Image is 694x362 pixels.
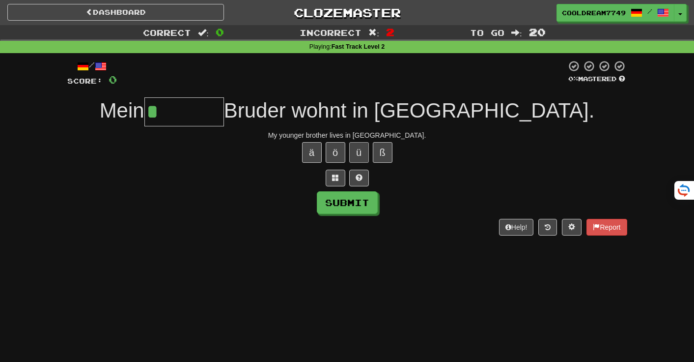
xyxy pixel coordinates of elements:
span: Mein [100,99,144,122]
span: 20 [529,26,546,38]
button: Round history (alt+y) [538,219,557,236]
span: CoolDream7749 [562,8,626,17]
span: Correct [143,28,191,37]
div: My younger brother lives in [GEOGRAPHIC_DATA]. [67,130,627,140]
span: 0 [109,73,117,86]
div: / [67,60,117,72]
button: Help! [499,219,534,236]
button: ä [302,142,322,163]
button: Report [586,219,627,236]
strong: Fast Track Level 2 [332,43,385,50]
button: ß [373,142,392,163]
a: Clozemaster [239,4,455,21]
span: / [647,8,652,15]
span: : [198,29,209,37]
button: Switch sentence to multiple choice alt+p [326,170,345,186]
button: Submit [317,191,378,214]
a: Dashboard [7,4,224,21]
a: CoolDream7749 / [556,4,674,22]
div: Mastered [566,75,627,84]
span: Incorrect [300,28,361,37]
span: : [511,29,522,37]
span: To go [470,28,504,37]
span: Bruder wohnt in [GEOGRAPHIC_DATA]. [224,99,595,122]
button: Single letter hint - you only get 1 per sentence and score half the points! alt+h [349,170,369,186]
button: ö [326,142,345,163]
span: 0 [216,26,224,38]
span: 2 [386,26,394,38]
span: Score: [67,77,103,85]
button: ü [349,142,369,163]
span: 0 % [568,75,578,83]
span: : [368,29,379,37]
